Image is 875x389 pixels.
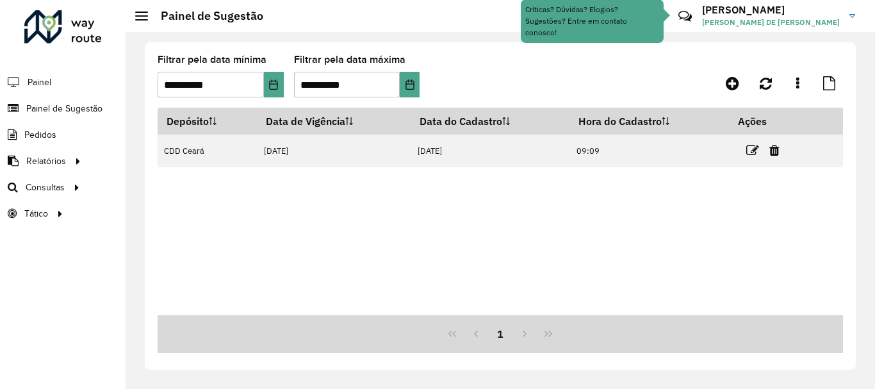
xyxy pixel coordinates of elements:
button: Choose Date [264,72,284,97]
a: Excluir [769,142,780,159]
td: 09:09 [569,135,729,167]
span: Tático [24,207,48,220]
a: Editar [746,142,759,159]
span: Consultas [26,181,65,194]
td: CDD Ceará [158,135,257,167]
td: [DATE] [411,135,570,167]
th: Hora do Cadastro [569,108,729,135]
span: Pedidos [24,128,56,142]
label: Filtrar pela data mínima [158,52,266,67]
button: 1 [488,322,512,346]
button: Choose Date [400,72,420,97]
span: Relatórios [26,154,66,168]
span: Painel de Sugestão [26,102,102,115]
h2: Painel de Sugestão [148,9,263,23]
h3: [PERSON_NAME] [702,4,840,16]
label: Filtrar pela data máxima [294,52,405,67]
th: Depósito [158,108,257,135]
th: Data do Cadastro [411,108,570,135]
a: Contato Rápido [671,3,699,30]
td: [DATE] [257,135,411,167]
th: Ações [730,108,806,135]
th: Data de Vigência [257,108,411,135]
span: Painel [28,76,51,89]
span: [PERSON_NAME] DE [PERSON_NAME] [702,17,840,28]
